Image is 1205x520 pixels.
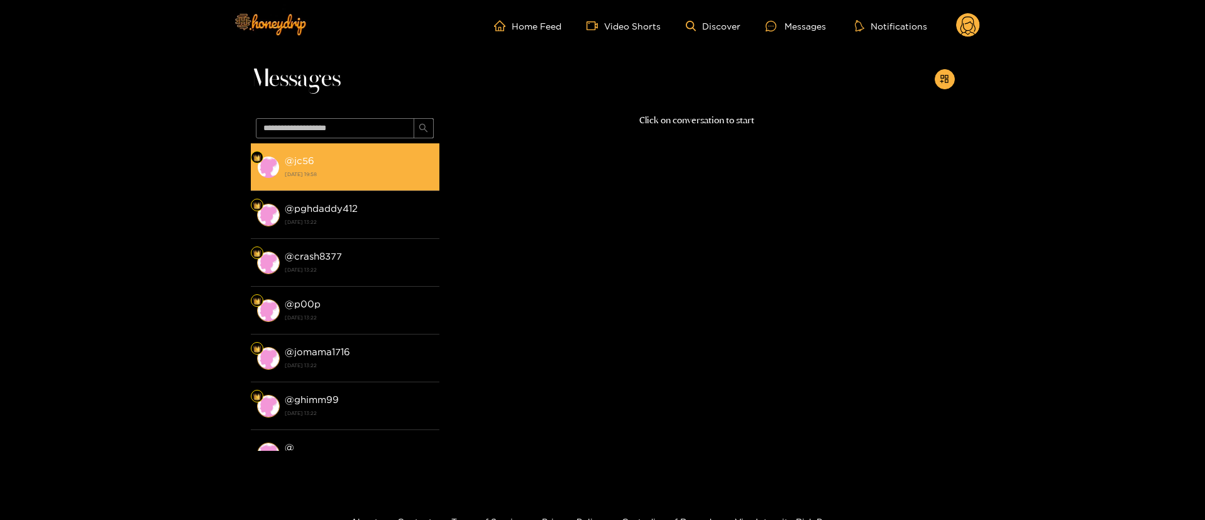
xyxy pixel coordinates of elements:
[494,20,561,31] a: Home Feed
[285,155,314,166] strong: @ jc56
[285,216,433,228] strong: [DATE] 13:22
[439,113,955,128] p: Click on conversation to start
[251,64,341,94] span: Messages
[285,203,358,214] strong: @ pghdaddy412
[494,20,512,31] span: home
[766,19,826,33] div: Messages
[257,204,280,226] img: conversation
[285,264,433,275] strong: [DATE] 13:22
[253,202,261,209] img: Fan Level
[285,251,342,262] strong: @ crash8377
[285,312,433,323] strong: [DATE] 13:22
[285,299,321,309] strong: @ p00p
[257,395,280,418] img: conversation
[940,74,949,85] span: appstore-add
[257,443,280,465] img: conversation
[414,118,434,138] button: search
[686,21,740,31] a: Discover
[285,360,433,371] strong: [DATE] 13:22
[285,346,350,357] strong: @ jomama1716
[257,299,280,322] img: conversation
[253,154,261,162] img: Fan Level
[257,156,280,179] img: conversation
[586,20,604,31] span: video-camera
[419,123,428,134] span: search
[586,20,661,31] a: Video Shorts
[285,169,433,180] strong: [DATE] 19:58
[285,394,339,405] strong: @ ghimm99
[253,345,261,353] img: Fan Level
[253,393,261,401] img: Fan Level
[285,442,294,453] strong: @
[253,250,261,257] img: Fan Level
[253,297,261,305] img: Fan Level
[935,69,955,89] button: appstore-add
[257,252,280,274] img: conversation
[257,347,280,370] img: conversation
[285,407,433,419] strong: [DATE] 13:22
[851,19,931,32] button: Notifications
